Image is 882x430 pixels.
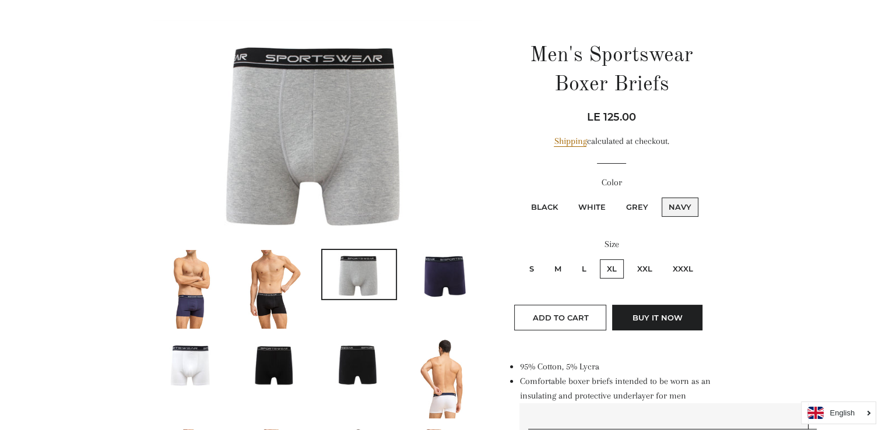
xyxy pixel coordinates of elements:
span: Add to Cart [532,313,588,322]
label: Color [508,175,715,190]
img: Load image into Gallery viewer, Men&#39;s Sportswear Boxer Briefs [238,340,311,389]
label: XXL [630,259,659,279]
label: Navy [662,198,698,217]
label: Size [508,237,715,252]
img: Load image into Gallery viewer, Men&#39;s Sportswear Boxer Briefs [322,250,396,299]
img: Load image into Gallery viewer, Men&#39;s Sportswear Boxer Briefs [248,250,301,329]
img: Load image into Gallery viewer, Men&#39;s Sportswear Boxer Briefs [417,340,470,418]
label: S [522,259,541,279]
label: XL [600,259,624,279]
img: Load image into Gallery viewer, Men&#39;s Sportswear Boxer Briefs [154,340,227,389]
span: LE 125.00 [587,111,636,124]
span: 95% Cotton, 5% Lycra [519,361,599,372]
img: Load image into Gallery viewer, Men&#39;s Sportswear Boxer Briefs [407,250,480,299]
button: Add to Cart [514,305,606,330]
img: Load image into Gallery viewer, Men&#39;s Sportswear Boxer Briefs [322,340,396,389]
i: English [830,409,855,417]
div: calculated at checkout. [508,134,715,149]
label: L [575,259,593,279]
button: Buy it now [612,305,702,330]
label: XXXL [666,259,700,279]
img: Load image into Gallery viewer, Men&#39;s Sportswear Boxer Briefs [164,250,216,329]
label: Grey [619,198,655,217]
label: Black [524,198,565,217]
img: Men's Sportswear Boxer Briefs [153,20,482,239]
a: English [807,407,870,419]
label: M [547,259,568,279]
a: Shipping [554,136,586,147]
h1: Men's Sportswear Boxer Briefs [508,41,715,100]
label: White [571,198,613,217]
